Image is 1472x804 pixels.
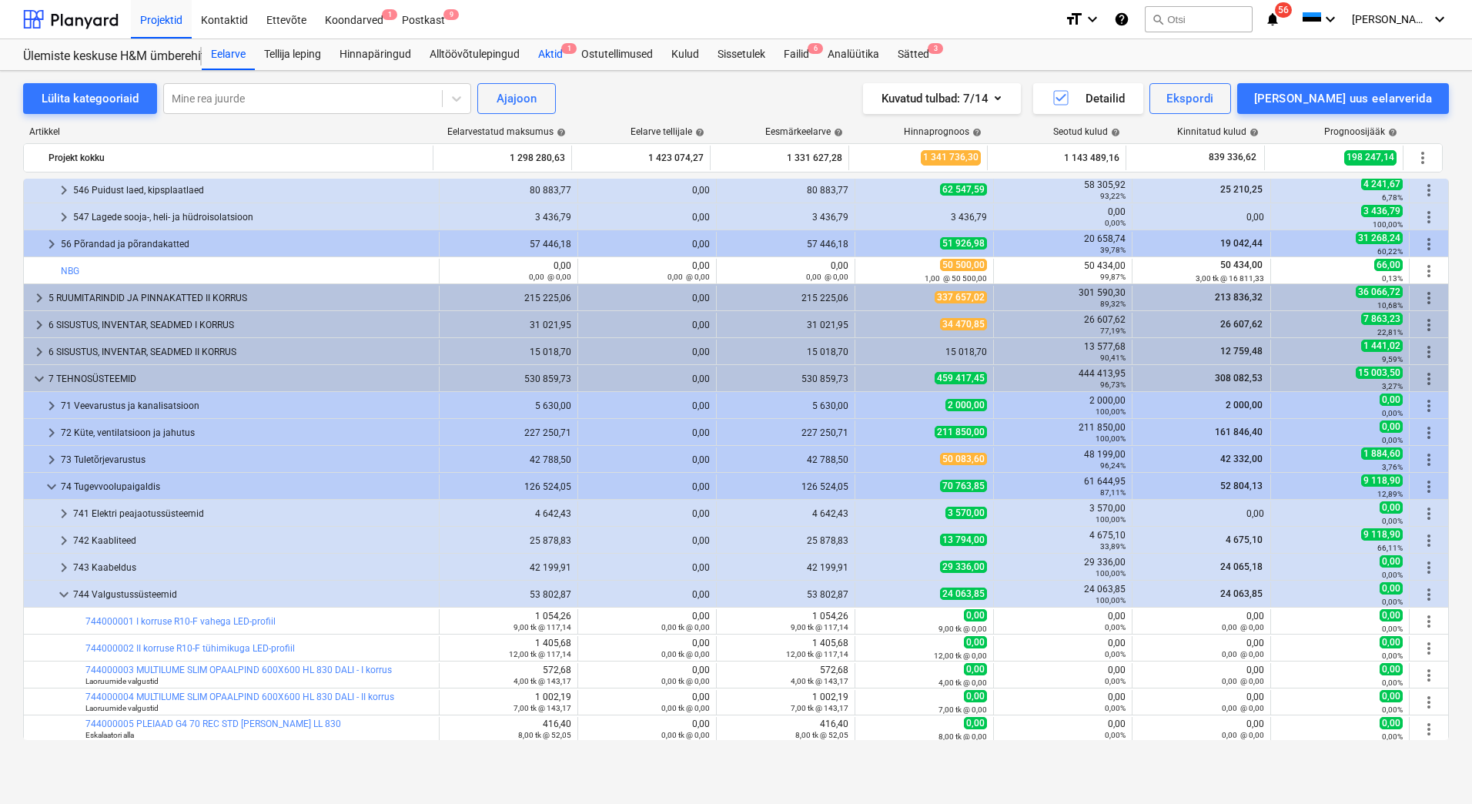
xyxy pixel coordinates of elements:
[1361,178,1403,190] span: 4 241,67
[23,49,183,65] div: Ülemiste keskuse H&M ümberehitustööd [HMÜLEMISTE]
[723,347,848,357] div: 15 018,70
[661,623,710,631] small: 0,00 tk @ 0,00
[446,260,571,282] div: 0,00
[1377,544,1403,552] small: 66,11%
[1413,149,1432,167] span: Rohkem tegevusi
[447,126,566,137] div: Eelarvestatud maksumus
[255,39,330,70] a: Tellija leping
[1420,370,1438,388] span: Rohkem tegevusi
[584,535,710,546] div: 0,00
[1420,612,1438,631] span: Rohkem tegevusi
[446,611,571,632] div: 1 054,26
[1213,373,1264,384] span: 308 082,53
[1100,300,1126,308] small: 89,32%
[1000,206,1126,228] div: 0,00
[1100,488,1126,497] small: 87,11%
[202,39,255,70] div: Eelarve
[723,481,848,492] div: 126 524,05
[61,266,79,276] a: NBG
[1382,355,1403,363] small: 9,59%
[1420,343,1438,361] span: Rohkem tegevusi
[723,611,848,632] div: 1 054,26
[42,424,61,442] span: keyboard_arrow_right
[509,650,571,658] small: 12,00 tk @ 117,14
[1222,623,1264,631] small: 0,00 @ 0,00
[1380,555,1403,568] span: 0,00
[1224,534,1264,545] span: 4 675,10
[708,39,774,70] div: Sissetulek
[1420,235,1438,253] span: Rohkem tegevusi
[446,293,571,303] div: 215 225,06
[561,43,577,54] span: 1
[940,480,987,492] span: 70 763,85
[584,427,710,438] div: 0,00
[1420,504,1438,523] span: Rohkem tegevusi
[806,273,848,281] small: 0,00 @ 0,00
[692,128,704,137] span: help
[1177,126,1259,137] div: Kinnitatud kulud
[723,293,848,303] div: 215 225,06
[446,508,571,519] div: 4 642,43
[940,453,987,465] span: 50 083,60
[1213,292,1264,303] span: 213 836,32
[808,43,823,54] span: 6
[940,318,987,330] span: 34 470,85
[446,400,571,411] div: 5 630,00
[1096,407,1126,416] small: 100,00%
[1139,212,1264,223] div: 0,00
[85,643,295,654] a: 744000002 II korruse R10-F tühimikuga LED-profiil
[1382,463,1403,471] small: 3,76%
[1374,259,1403,271] span: 66,00
[940,183,987,196] span: 62 547,59
[888,39,938,70] div: Sätted
[49,340,433,364] div: 6 SISUSTUS, INVENTAR, SEADMED II KORRUS
[904,126,982,137] div: Hinnaprognoos
[1219,481,1264,491] span: 52 804,13
[1139,638,1264,659] div: 0,00
[940,534,987,546] span: 13 794,00
[382,9,397,20] span: 1
[446,185,571,196] div: 80 883,77
[49,286,433,310] div: 5 RUUMITARINDID JA PINNAKATTED II KORRUS
[1096,434,1126,443] small: 100,00%
[1100,246,1126,254] small: 39,78%
[420,39,529,70] a: Alltöövõtulepingud
[1000,287,1126,309] div: 301 590,30
[61,232,433,256] div: 56 Põrandad ja põrandakatted
[1219,588,1264,599] span: 24 063,85
[723,374,848,384] div: 530 859,73
[584,481,710,492] div: 0,00
[1382,436,1403,444] small: 0,00%
[1105,623,1126,631] small: 0,00%
[73,178,433,203] div: 546 Puidust laed, kipsplaatlaed
[1100,380,1126,389] small: 96,73%
[1361,313,1403,325] span: 7 863,23
[584,320,710,330] div: 0,00
[572,39,662,70] div: Ostutellimused
[1219,561,1264,572] span: 24 065,18
[1000,611,1126,632] div: 0,00
[30,316,49,334] span: keyboard_arrow_right
[1420,639,1438,658] span: Rohkem tegevusi
[446,427,571,438] div: 227 250,71
[1219,346,1264,357] span: 12 759,48
[723,508,848,519] div: 4 642,43
[861,347,987,357] div: 15 018,70
[945,399,987,411] span: 2 000,00
[723,427,848,438] div: 227 250,71
[55,208,73,226] span: keyboard_arrow_right
[1000,503,1126,524] div: 3 570,00
[443,9,459,20] span: 9
[1420,316,1438,334] span: Rohkem tegevusi
[1382,598,1403,606] small: 0,00%
[1105,219,1126,227] small: 0,00%
[497,89,537,109] div: Ajajoon
[1420,181,1438,199] span: Rohkem tegevusi
[1052,89,1125,109] div: Detailid
[1420,289,1438,307] span: Rohkem tegevusi
[1100,461,1126,470] small: 96,24%
[774,39,818,70] div: Failid
[446,454,571,465] div: 42 788,50
[935,372,987,384] span: 459 417,45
